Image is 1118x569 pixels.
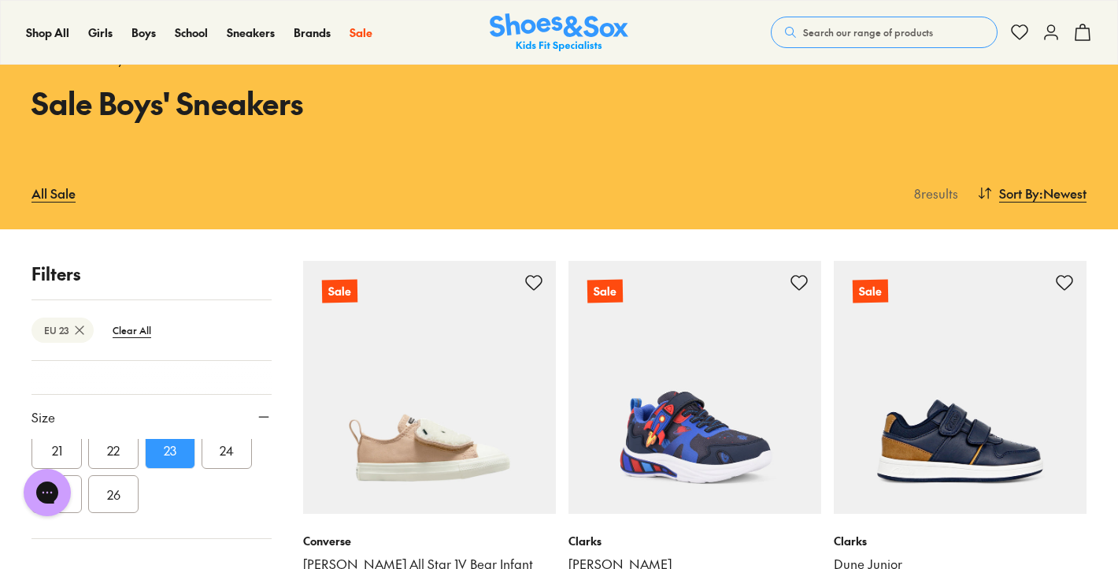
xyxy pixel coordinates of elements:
[977,176,1087,210] button: Sort By:Newest
[88,475,139,513] button: 26
[26,24,69,41] a: Shop All
[31,431,82,469] button: 21
[294,24,331,41] a: Brands
[88,24,113,41] a: Girls
[303,533,556,549] p: Converse
[131,24,156,40] span: Boys
[31,318,94,343] btn: EU 23
[490,13,628,52] img: SNS_Logo_Responsive.svg
[31,261,272,287] p: Filters
[587,280,623,303] p: Sale
[908,184,958,203] p: 8 results
[175,24,208,41] a: School
[31,80,540,125] h1: Sale Boys' Sneakers
[227,24,275,41] a: Sneakers
[771,17,998,48] button: Search our range of products
[16,463,79,522] iframe: Gorgias live chat messenger
[175,24,208,40] span: School
[26,24,69,40] span: Shop All
[322,280,357,303] p: Sale
[350,24,372,40] span: Sale
[31,407,55,426] span: Size
[834,261,1087,514] a: Sale
[303,261,556,514] a: Sale
[853,280,888,303] p: Sale
[350,24,372,41] a: Sale
[202,431,252,469] button: 24
[294,24,331,40] span: Brands
[100,316,164,344] btn: Clear All
[568,261,821,514] a: Sale
[131,24,156,41] a: Boys
[31,395,272,439] button: Size
[834,533,1087,549] p: Clarks
[490,13,628,52] a: Shoes & Sox
[568,533,821,549] p: Clarks
[227,24,275,40] span: Sneakers
[145,431,195,469] button: 23
[88,24,113,40] span: Girls
[31,176,76,210] a: All Sale
[88,431,139,469] button: 22
[1039,184,1087,203] span: : Newest
[999,184,1039,203] span: Sort By
[803,25,933,39] span: Search our range of products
